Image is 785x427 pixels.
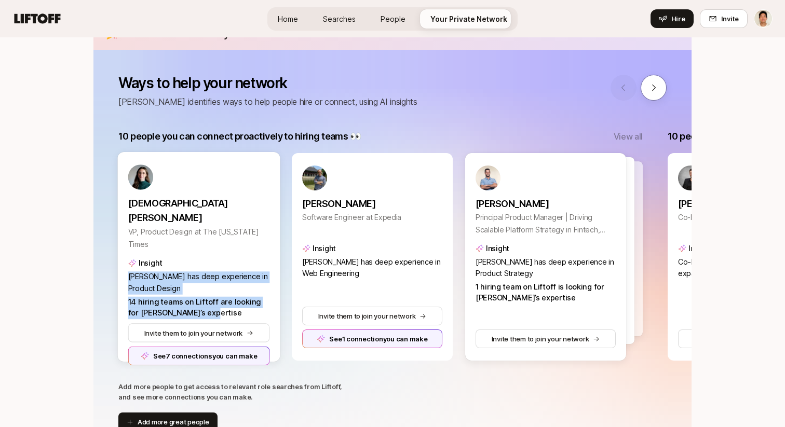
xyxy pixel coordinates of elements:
[313,242,336,255] p: Insight
[422,9,516,29] a: Your Private Network
[688,242,712,255] p: Insight
[486,242,509,255] p: Insight
[269,9,306,29] a: Home
[302,211,442,224] p: Software Engineer at Expedia
[128,225,270,250] p: VP, Product Design at The [US_STATE] Times
[476,329,616,348] button: Invite them to join your network
[315,9,364,29] a: Searches
[754,9,773,28] button: Jeremy Chen
[128,272,268,293] span: [PERSON_NAME] has deep experience in Product Design
[128,190,270,226] a: [DEMOGRAPHIC_DATA][PERSON_NAME]
[700,9,748,28] button: Invite
[128,196,270,226] p: [DEMOGRAPHIC_DATA][PERSON_NAME]
[118,129,361,144] p: 10 people you can connect proactively to hiring teams 👀
[278,13,298,24] span: Home
[678,166,703,190] img: 97a24c94_6119_4e2b_a827_7bb121b463b6.jpg
[721,13,739,24] span: Invite
[302,166,327,190] img: cd23ed0e_26ec_4799_bcf5_a38a244b2d1a.jpg
[139,257,162,269] p: Insight
[128,297,261,318] span: 14 hiring teams on Liftoff are looking for [PERSON_NAME]’s expertise
[372,9,414,29] a: People
[381,13,405,24] span: People
[476,282,604,303] span: 1 hiring team on Liftoff is looking for [PERSON_NAME]’s expertise
[118,95,417,108] p: [PERSON_NAME] identifies ways to help people hire or connect, using AI insights
[476,197,616,211] p: [PERSON_NAME]
[302,190,442,211] a: [PERSON_NAME]
[476,166,500,190] img: 82b99ec7_6dbd_4ceb_9558_b55fd6403ece.jpg
[651,9,694,28] button: Hire
[128,164,153,189] img: 5a022ae2_e082_41a5_9f8f_c487eec942cc.jpg
[302,307,442,325] button: Invite them to join your network
[754,10,772,27] img: Jeremy Chen
[302,197,442,211] p: [PERSON_NAME]
[323,13,356,24] span: Searches
[302,257,441,278] span: [PERSON_NAME] has deep experience in Web Engineering
[118,75,417,91] p: Ways to help your network
[118,381,342,402] p: Add more people to get access to relevant role searches from Liftoff, and see more connections yo...
[476,257,614,278] span: [PERSON_NAME] has deep experience in Product Strategy
[614,130,643,143] button: View all
[476,211,616,236] p: Principal Product Manager | Driving Scalable Platform Strategy in Fintech, Title & Escrow, and Lo...
[128,323,270,342] button: Invite them to join your network
[671,13,685,24] span: Hire
[476,190,616,211] a: [PERSON_NAME]
[430,13,507,24] span: Your Private Network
